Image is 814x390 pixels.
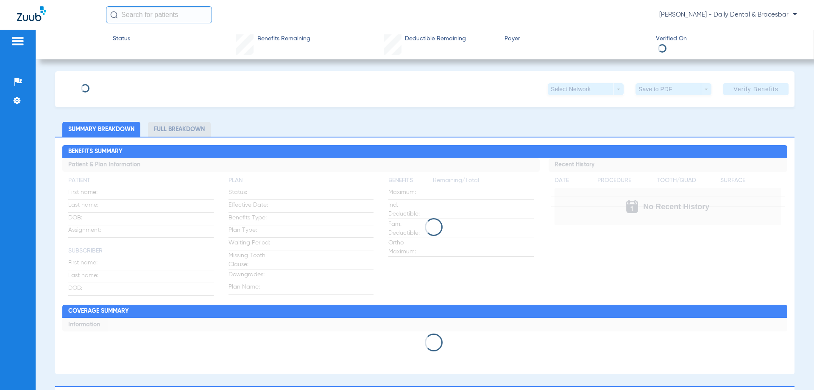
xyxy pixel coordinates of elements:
[405,34,466,43] span: Deductible Remaining
[113,34,130,43] span: Status
[148,122,211,137] li: Full Breakdown
[659,11,797,19] span: [PERSON_NAME] - Daily Dental & Bracesbar
[17,6,46,21] img: Zuub Logo
[11,36,25,46] img: hamburger-icon
[62,122,140,137] li: Summary Breakdown
[62,305,787,318] h2: Coverage Summary
[62,145,787,159] h2: Benefits Summary
[106,6,212,23] input: Search for patients
[257,34,310,43] span: Benefits Remaining
[110,11,118,19] img: Search Icon
[505,34,649,43] span: Payer
[656,34,800,43] span: Verified On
